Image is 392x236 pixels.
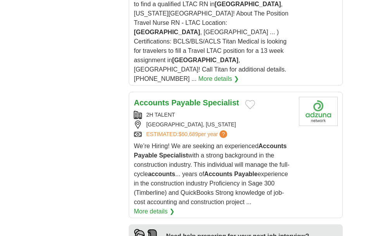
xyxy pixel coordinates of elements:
strong: [GEOGRAPHIC_DATA] [215,1,281,7]
span: We’re Hiring! We are seeking an experienced with a strong background in the construction industry... [134,143,289,205]
a: More details ❯ [134,207,174,216]
strong: [GEOGRAPHIC_DATA] [134,29,200,35]
strong: Specialist [203,98,239,107]
strong: [GEOGRAPHIC_DATA] [172,57,238,63]
span: $60,689 [178,131,198,137]
a: Accounts Payable Specialist [134,98,239,107]
strong: Specialist [159,152,188,159]
span: ? [219,130,227,138]
strong: Payable [171,98,201,107]
div: 2H TALENT [134,111,293,119]
strong: Accounts [134,98,169,107]
strong: accounts [148,171,175,177]
strong: Accounts [259,143,287,149]
strong: Payable [234,171,257,177]
strong: Accounts [204,171,233,177]
a: More details ❯ [198,74,239,84]
img: Company logo [299,97,338,126]
a: ESTIMATED:$60,689per year? [146,130,229,138]
strong: Payable [134,152,157,159]
button: Add to favorite jobs [245,100,255,109]
div: [GEOGRAPHIC_DATA], [US_STATE] [134,121,293,129]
